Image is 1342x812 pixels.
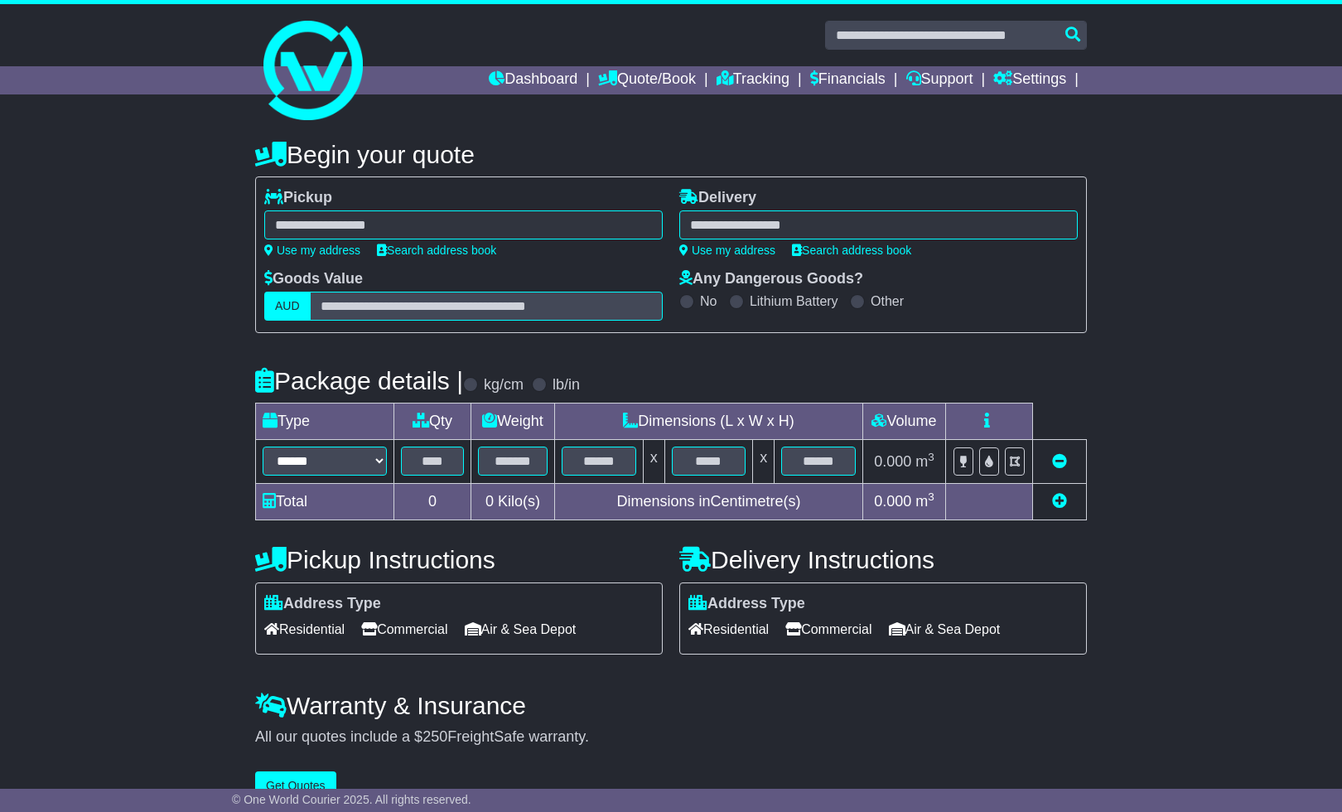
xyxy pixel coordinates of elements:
label: Delivery [679,189,756,207]
span: 250 [422,728,447,745]
sup: 3 [928,451,934,463]
td: Total [256,483,394,520]
label: Address Type [264,595,381,613]
a: Add new item [1052,493,1067,510]
label: lb/in [553,376,580,394]
label: Any Dangerous Goods? [679,270,863,288]
td: x [643,440,664,483]
span: Residential [264,616,345,642]
a: Support [906,66,973,94]
label: Lithium Battery [750,293,838,309]
a: Financials [810,66,886,94]
td: Weight [471,404,555,440]
span: m [915,453,934,470]
span: 0.000 [874,453,911,470]
td: Dimensions (L x W x H) [554,404,862,440]
td: Qty [394,404,471,440]
label: AUD [264,292,311,321]
td: 0 [394,483,471,520]
label: Pickup [264,189,332,207]
a: Remove this item [1052,453,1067,470]
a: Search address book [792,244,911,257]
td: x [753,440,775,483]
label: Goods Value [264,270,363,288]
a: Use my address [679,244,775,257]
span: Commercial [361,616,447,642]
span: © One World Courier 2025. All rights reserved. [232,793,471,806]
sup: 3 [928,491,934,503]
label: Other [871,293,904,309]
span: 0 [485,493,494,510]
h4: Pickup Instructions [255,546,663,573]
label: kg/cm [484,376,524,394]
td: Type [256,404,394,440]
h4: Warranty & Insurance [255,692,1087,719]
a: Dashboard [489,66,577,94]
label: Address Type [688,595,805,613]
div: All our quotes include a $ FreightSafe warranty. [255,728,1087,747]
td: Kilo(s) [471,483,555,520]
button: Get Quotes [255,771,336,800]
span: 0.000 [874,493,911,510]
h4: Package details | [255,367,463,394]
span: Air & Sea Depot [889,616,1001,642]
a: Quote/Book [598,66,696,94]
span: Residential [688,616,769,642]
a: Use my address [264,244,360,257]
td: Dimensions in Centimetre(s) [554,483,862,520]
h4: Delivery Instructions [679,546,1087,573]
label: No [700,293,717,309]
a: Search address book [377,244,496,257]
a: Tracking [717,66,789,94]
a: Settings [993,66,1066,94]
span: m [915,493,934,510]
span: Air & Sea Depot [465,616,577,642]
td: Volume [862,404,945,440]
h4: Begin your quote [255,141,1087,168]
span: Commercial [785,616,871,642]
